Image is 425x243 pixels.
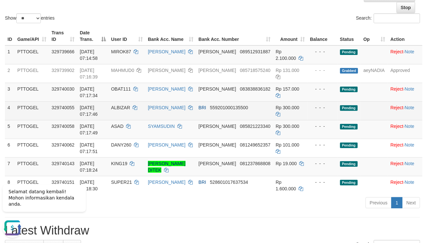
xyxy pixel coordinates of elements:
td: PTTOGEL [15,45,49,64]
th: ID [5,27,15,45]
input: Search: [374,13,420,23]
td: Approved [388,64,422,83]
td: 2 [5,64,15,83]
a: Reject [390,161,403,166]
td: 5 [5,120,15,139]
td: · [388,101,422,120]
a: Previous [366,197,392,208]
h1: Latest Withdraw [5,224,420,237]
span: 329740143 [52,161,74,166]
span: Pending [340,161,358,167]
th: Bank Acc. Name: activate to sort column ascending [145,27,196,45]
span: [DATE] 07:14:58 [80,49,98,61]
span: Copy 089512931887 to clipboard [240,49,270,54]
span: Copy 085718575240 to clipboard [240,68,270,73]
span: Rp 157.000 [276,86,299,92]
td: PTTOGEL [15,176,49,195]
a: Reject [390,124,403,129]
span: [PERSON_NAME] [199,49,236,54]
span: MAHMUD0 [111,68,134,73]
span: Copy 081237868808 to clipboard [240,161,270,166]
a: Reject [390,180,403,185]
a: Note [405,124,415,129]
span: Pending [340,49,358,55]
td: 4 [5,101,15,120]
span: ASAD [111,124,123,129]
button: Open LiveChat chat widget [3,39,22,59]
th: Trans ID: activate to sort column ascending [49,27,77,45]
td: · [388,83,422,101]
td: 8 [5,176,15,195]
span: Rp 1.600.000 [276,180,296,191]
a: [PERSON_NAME] [148,49,186,54]
th: Game/API: activate to sort column ascending [15,27,49,45]
th: Op: activate to sort column ascending [361,27,388,45]
div: - - - [310,123,335,130]
td: 6 [5,139,15,157]
a: [PERSON_NAME] [148,86,186,92]
a: [PERSON_NAME] [148,142,186,148]
th: Action [388,27,422,45]
a: Note [405,142,415,148]
a: [PERSON_NAME] [148,105,186,110]
span: [DATE] 07:17:34 [80,86,98,98]
a: SYAMSUDIN [148,124,175,129]
div: - - - [310,86,335,92]
a: Note [405,105,415,110]
td: PTTOGEL [15,64,49,83]
span: OBAT111 [111,86,131,92]
a: Reject [390,86,403,92]
span: [DATE] 07:17:49 [80,124,98,135]
span: [DATE] 07:18:30 [80,180,98,191]
span: Pending [340,124,358,130]
td: 3 [5,83,15,101]
td: · [388,120,422,139]
td: · [388,176,422,195]
div: - - - [310,160,335,167]
span: [DATE] 07:16:39 [80,68,98,79]
span: ALBIZAR [111,105,130,110]
span: Rp 101.000 [276,142,299,148]
span: [DATE] 07:17:51 [80,142,98,154]
div: - - - [310,48,335,55]
select: Showentries [16,13,41,23]
span: Copy 081249652357 to clipboard [240,142,270,148]
td: 1 [5,45,15,64]
span: 329740062 [52,142,74,148]
div: - - - [310,142,335,148]
span: [DATE] 07:18:24 [80,161,98,173]
span: 329740055 [52,105,74,110]
a: Next [402,197,420,208]
span: Rp 2.100.000 [276,49,296,61]
td: PTTOGEL [15,157,49,176]
th: Status [337,27,361,45]
span: [DATE] 07:17:46 [80,105,98,117]
span: MIROK87 [111,49,131,54]
span: Pending [340,87,358,92]
span: Pending [340,180,358,185]
span: [PERSON_NAME] [199,86,236,92]
a: Reject [390,49,403,54]
td: · [388,139,422,157]
span: DANY260 [111,142,131,148]
span: 329739666 [52,49,74,54]
td: aeyNADIA [361,64,388,83]
td: 7 [5,157,15,176]
span: Copy 559201000135500 to clipboard [210,105,248,110]
td: · [388,157,422,176]
span: Copy 085821223340 to clipboard [240,124,270,129]
div: - - - [310,179,335,185]
label: Search: [356,13,420,23]
span: Rp 300.000 [276,105,299,110]
span: [PERSON_NAME] [199,124,236,129]
a: [PERSON_NAME] DITEK [148,161,186,173]
label: Show entries [5,13,55,23]
span: BRI [199,105,206,110]
th: Balance [307,27,337,45]
span: Rp 131.000 [276,68,299,73]
span: 329740058 [52,124,74,129]
span: Copy 528601017637534 to clipboard [210,180,248,185]
span: SUPER21 [111,180,132,185]
a: [PERSON_NAME] [148,180,186,185]
div: - - - [310,67,335,74]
